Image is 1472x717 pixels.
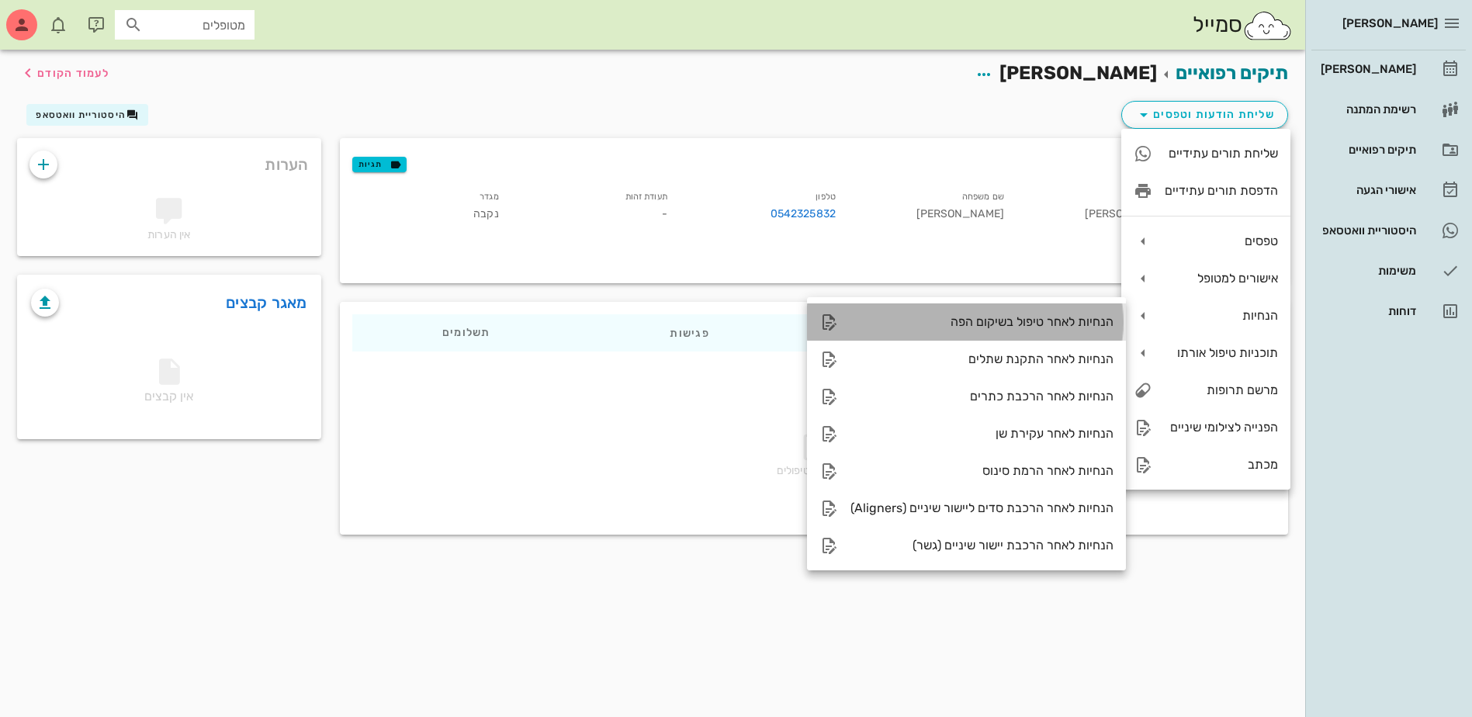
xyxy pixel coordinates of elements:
span: [PERSON_NAME] [1342,16,1438,30]
span: שליחת הודעות וטפסים [1134,106,1275,124]
div: תוכניות טיפול אורתו [1165,345,1278,360]
button: שליחת הודעות וטפסים [1121,101,1288,129]
div: מכתב [1165,457,1278,472]
a: תיקים רפואיים [1176,62,1288,84]
span: אין הערות [147,228,190,241]
div: משימות [1318,265,1416,277]
div: הנחיות לאחר הרמת סינוס [850,463,1114,478]
a: מאגר קבצים [226,290,307,315]
div: תוכניות טיפול אורתו [1121,334,1290,372]
a: אישורי הגעה [1311,171,1466,209]
div: הנחיות לאחר טיפול בשיקום הפה [850,314,1114,329]
div: אישורים למטופל [1121,260,1290,297]
button: היסטוריית וואטסאפ [26,104,148,126]
a: 0542325832 [771,206,836,223]
a: [PERSON_NAME] [1311,50,1466,88]
span: אין קבצים [144,363,193,404]
div: הנחיות לאחר התקנת שתלים [850,352,1114,366]
div: טפסים [1121,223,1290,260]
a: משימות [1311,252,1466,289]
div: הדפסת תורים עתידיים [1165,183,1278,198]
small: תעודת זהות [625,192,667,202]
div: הנחיות לאחר הרכבת כתרים [850,389,1114,404]
span: - [662,207,667,220]
span: היסטוריית וואטסאפ [36,109,126,120]
span: תשלומים [442,327,490,338]
span: [PERSON_NAME] [999,62,1157,84]
div: הנחיות [1121,297,1290,334]
span: תג [46,12,55,22]
div: הפנייה לצילומי שיניים [1165,420,1278,435]
div: דוחות [1318,305,1416,317]
span: תגיות [358,158,399,171]
div: היסטוריית וואטסאפ [1318,224,1416,237]
div: הנחיות לאחר הרכבת יישור שיניים (גשר) [850,538,1114,552]
div: סמייל [1193,9,1293,42]
div: פגישות [580,314,798,352]
div: רשימת המתנה [1318,103,1416,116]
div: תיקים רפואיים [1318,144,1416,156]
a: היסטוריית וואטסאפ [1311,212,1466,249]
small: שם משפחה [962,192,1004,202]
div: הנחיות לאחר עקירת שן [850,426,1114,441]
button: לעמוד הקודם [19,59,109,87]
button: תגיות [352,157,407,172]
div: מרשם תרופות [1165,383,1278,397]
div: נקבה [343,185,511,232]
div: אישורים למטופל [1165,271,1278,286]
div: הנחיות [1165,308,1278,323]
div: הערות [17,138,321,183]
a: דוחות [1311,293,1466,330]
div: הנחיות לאחר הרכבת סדים ליישור שיניים (Aligners) [850,501,1114,515]
span: לעמוד הקודם [37,67,109,80]
img: SmileCloud logo [1242,10,1293,41]
div: [PERSON_NAME] [1017,185,1185,232]
a: רשימת המתנה [1311,91,1466,128]
div: [PERSON_NAME] [848,185,1017,232]
div: שליחת תורים עתידיים [1165,146,1278,161]
a: תיקים רפואיים [1311,131,1466,168]
div: [PERSON_NAME] [1318,63,1416,75]
small: טלפון [816,192,836,202]
small: מגדר [480,192,498,202]
div: טפסים [1165,234,1278,248]
div: אישורי הגעה [1318,184,1416,196]
span: לא תועדו טיפולים [777,464,851,477]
